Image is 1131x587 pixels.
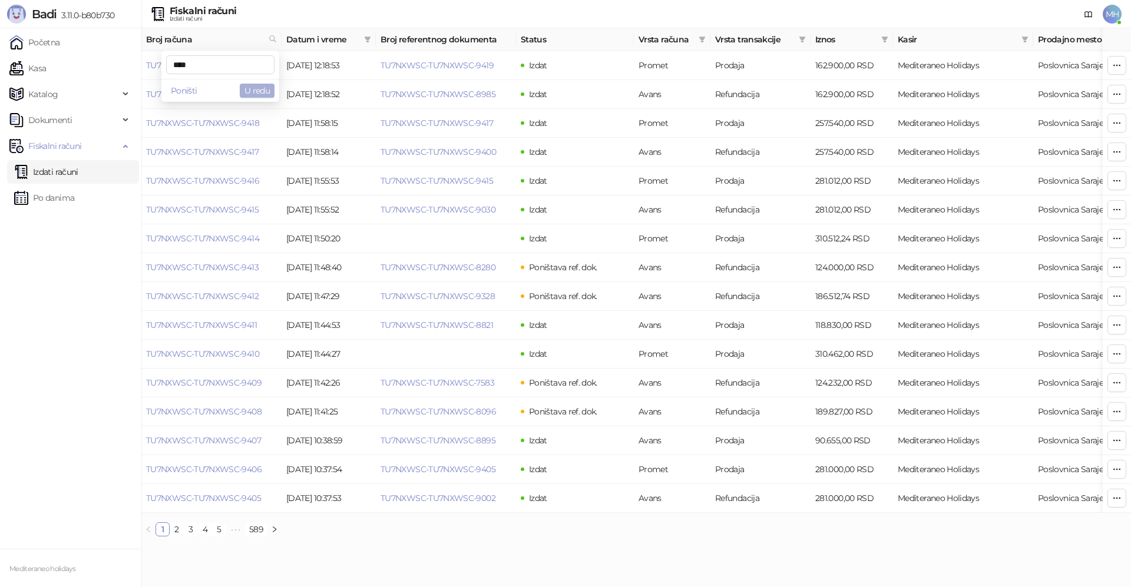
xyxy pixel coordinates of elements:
[529,291,597,301] span: Poništava ref. dok.
[1079,5,1098,24] a: Dokumentacija
[9,57,46,80] a: Kasa
[166,84,202,98] button: Poništi
[282,109,376,138] td: [DATE] 11:58:15
[634,28,710,51] th: Vrsta računa
[146,377,262,388] a: TU7NXWSC-TU7NXWSC-9409
[811,138,893,167] td: 257.540,00 RSD
[710,224,811,253] td: Prodaja
[710,484,811,513] td: Refundacija
[893,282,1033,311] td: Mediteraneo Holidays
[282,253,376,282] td: [DATE] 11:48:40
[529,349,547,359] span: Izdat
[199,523,211,536] a: 4
[226,522,245,536] li: Sledećih 5 Strana
[381,118,493,128] a: TU7NXWSC-TU7NXWSC-9417
[811,282,893,311] td: 186.512,74 RSD
[14,186,74,210] a: Po danima
[710,397,811,426] td: Refundacija
[516,28,634,51] th: Status
[634,80,710,109] td: Avans
[710,51,811,80] td: Prodaja
[57,10,114,21] span: 3.11.0-b80b730
[141,224,282,253] td: TU7NXWSC-TU7NXWSC-9414
[811,426,893,455] td: 90.655,00 RSD
[146,493,261,503] a: TU7NXWSC-TU7NXWSC-9405
[381,435,495,446] a: TU7NXWSC-TU7NXWSC-8895
[212,522,226,536] li: 5
[710,167,811,195] td: Prodaja
[796,31,808,48] span: filter
[811,167,893,195] td: 281.012,00 RSD
[282,369,376,397] td: [DATE] 11:42:26
[529,204,547,215] span: Izdat
[634,138,710,167] td: Avans
[529,147,547,157] span: Izdat
[364,36,371,43] span: filter
[146,204,259,215] a: TU7NXWSC-TU7NXWSC-9415
[145,526,152,533] span: left
[146,262,259,273] a: TU7NXWSC-TU7NXWSC-9413
[529,435,547,446] span: Izdat
[146,175,259,186] a: TU7NXWSC-TU7NXWSC-9416
[710,426,811,455] td: Prodaja
[282,80,376,109] td: [DATE] 12:18:52
[1021,36,1029,43] span: filter
[381,89,495,100] a: TU7NXWSC-TU7NXWSC-8985
[141,522,156,536] li: Prethodna strana
[156,523,169,536] a: 1
[381,60,494,71] a: TU7NXWSC-TU7NXWSC-9419
[634,282,710,311] td: Avans
[170,522,184,536] li: 2
[893,138,1033,167] td: Mediteraneo Holidays
[634,253,710,282] td: Avans
[282,311,376,340] td: [DATE] 11:44:53
[141,282,282,311] td: TU7NXWSC-TU7NXWSC-9412
[529,493,547,503] span: Izdat
[198,522,212,536] li: 4
[170,16,236,22] div: Izdati računi
[141,397,282,426] td: TU7NXWSC-TU7NXWSC-9408
[529,118,547,128] span: Izdat
[282,340,376,369] td: [DATE] 11:44:27
[811,311,893,340] td: 118.830,00 RSD
[1019,31,1031,48] span: filter
[9,565,75,573] small: Mediteraneo holidays
[529,262,597,273] span: Poništava ref. dok.
[282,282,376,311] td: [DATE] 11:47:29
[246,523,267,536] a: 589
[7,5,26,24] img: Logo
[893,51,1033,80] td: Mediteraneo Holidays
[141,484,282,513] td: TU7NXWSC-TU7NXWSC-9405
[529,320,547,330] span: Izdat
[28,134,81,158] span: Fiskalni računi
[634,484,710,513] td: Avans
[245,522,267,536] li: 589
[811,51,893,80] td: 162.900,00 RSD
[381,262,495,273] a: TU7NXWSC-TU7NXWSC-8280
[141,369,282,397] td: TU7NXWSC-TU7NXWSC-9409
[529,406,597,417] span: Poništava ref. dok.
[141,455,282,484] td: TU7NXWSC-TU7NXWSC-9406
[893,455,1033,484] td: Mediteraneo Holidays
[146,435,261,446] a: TU7NXWSC-TU7NXWSC-9407
[32,7,57,21] span: Badi
[893,311,1033,340] td: Mediteraneo Holidays
[893,28,1033,51] th: Kasir
[634,397,710,426] td: Avans
[634,109,710,138] td: Promet
[893,484,1033,513] td: Mediteraneo Holidays
[893,426,1033,455] td: Mediteraneo Holidays
[893,167,1033,195] td: Mediteraneo Holidays
[634,195,710,224] td: Avans
[634,311,710,340] td: Avans
[893,369,1033,397] td: Mediteraneo Holidays
[141,195,282,224] td: TU7NXWSC-TU7NXWSC-9415
[893,253,1033,282] td: Mediteraneo Holidays
[893,397,1033,426] td: Mediteraneo Holidays
[282,397,376,426] td: [DATE] 11:41:25
[381,291,495,301] a: TU7NXWSC-TU7NXWSC-9328
[710,455,811,484] td: Prodaja
[529,377,597,388] span: Poništava ref. dok.
[529,175,547,186] span: Izdat
[799,36,806,43] span: filter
